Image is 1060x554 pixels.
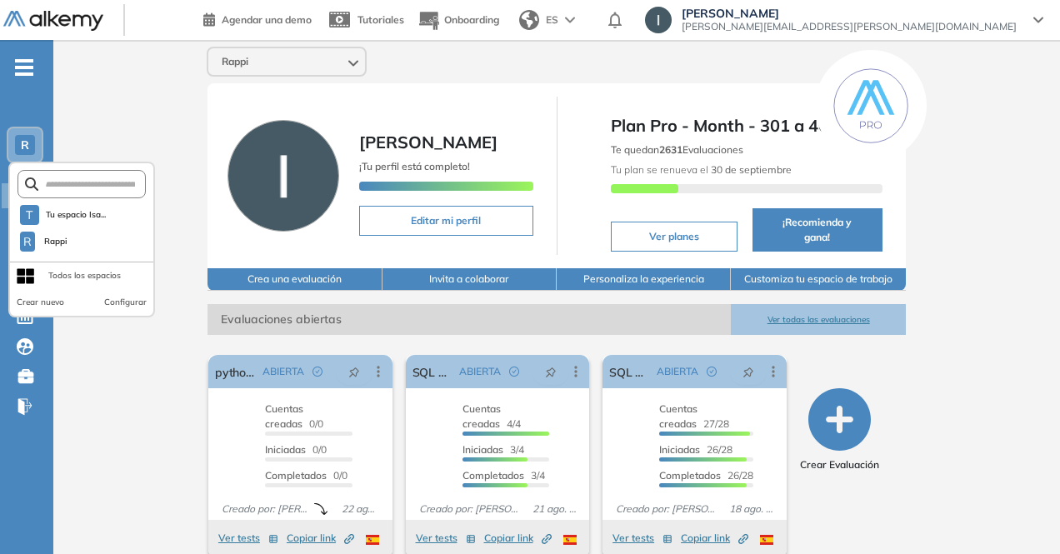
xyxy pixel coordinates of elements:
span: Tu plan se renueva el [611,163,792,176]
div: Todos los espacios [48,269,121,282]
span: ¡Tu perfil está completo! [359,160,470,172]
img: Foto de perfil [227,120,339,232]
span: Plan Pro - Month - 301 a 400 [611,113,882,138]
button: Ver tests [612,528,672,548]
button: Ver todas las evaluaciones [731,304,905,335]
b: 2631 [659,143,682,156]
span: 18 ago. 2025 [722,502,780,517]
span: 26/28 [659,443,732,456]
img: Logo [3,11,103,32]
span: Cuentas creadas [462,402,501,430]
span: Agendar una demo [222,13,312,26]
button: pushpin [730,358,767,385]
img: arrow [565,17,575,23]
button: Editar mi perfil [359,206,532,236]
button: Invita a colaborar [382,268,557,291]
span: 3/4 [462,469,545,482]
i: - [15,66,33,69]
span: 21 ago. 2025 [526,502,583,517]
span: check-circle [509,367,519,377]
button: Ver planes [611,222,737,252]
button: Crear Evaluación [800,388,879,472]
button: pushpin [532,358,569,385]
button: Personaliza la experiencia [557,268,731,291]
a: SQL Turbo [412,355,453,388]
b: 30 de septiembre [708,163,792,176]
span: 22 ago. 2025 [335,502,386,517]
span: ABIERTA [657,364,698,379]
button: Ver tests [416,528,476,548]
span: pushpin [348,365,360,378]
span: pushpin [742,365,754,378]
span: check-circle [312,367,322,377]
button: Crea una evaluación [207,268,382,291]
span: Copiar link [287,531,354,546]
span: pushpin [545,365,557,378]
img: world [519,10,539,30]
span: Crear Evaluación [800,457,879,472]
span: Tutoriales [357,13,404,26]
span: Tu espacio Isa... [46,208,107,222]
span: [PERSON_NAME][EMAIL_ADDRESS][PERSON_NAME][DOMAIN_NAME] [682,20,1017,33]
span: ABIERTA [459,364,501,379]
span: Completados [265,469,327,482]
button: Onboarding [417,2,499,38]
span: [PERSON_NAME] [682,7,1017,20]
button: ¡Recomienda y gana! [752,208,882,252]
span: Creado por: [PERSON_NAME] [215,502,314,517]
span: Rappi [42,235,69,248]
span: Iniciadas [265,443,306,456]
span: 3/4 [462,443,524,456]
span: [PERSON_NAME] [359,132,497,152]
span: Te quedan Evaluaciones [611,143,743,156]
span: 0/0 [265,402,323,430]
img: ESP [563,535,577,545]
span: Cuentas creadas [265,402,303,430]
span: Cuentas creadas [659,402,697,430]
span: Iniciadas [462,443,503,456]
button: Crear nuevo [17,296,64,309]
button: Copiar link [287,528,354,548]
span: Completados [659,469,721,482]
a: SQL Growth E&A [609,355,650,388]
span: Creado por: [PERSON_NAME] [609,502,722,517]
button: Configurar [104,296,147,309]
span: Iniciadas [659,443,700,456]
button: pushpin [336,358,372,385]
button: Ver tests [218,528,278,548]
span: ES [546,12,558,27]
button: Copiar link [681,528,748,548]
span: Creado por: [PERSON_NAME] [412,502,526,517]
span: 26/28 [659,469,753,482]
span: ABIERTA [262,364,304,379]
button: Copiar link [484,528,552,548]
span: 4/4 [462,402,521,430]
span: Completados [462,469,524,482]
span: Evaluaciones abiertas [207,304,731,335]
span: T [26,208,32,222]
a: Agendar una demo [203,8,312,28]
span: 0/0 [265,469,347,482]
span: R [21,138,29,152]
a: python support [215,355,256,388]
img: ESP [760,535,773,545]
span: R [23,235,32,248]
span: 0/0 [265,443,327,456]
span: Copiar link [681,531,748,546]
span: Onboarding [444,13,499,26]
button: Customiza tu espacio de trabajo [731,268,905,291]
span: Copiar link [484,531,552,546]
img: ESP [366,535,379,545]
span: check-circle [707,367,717,377]
span: Rappi [222,55,248,68]
span: 27/28 [659,402,729,430]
